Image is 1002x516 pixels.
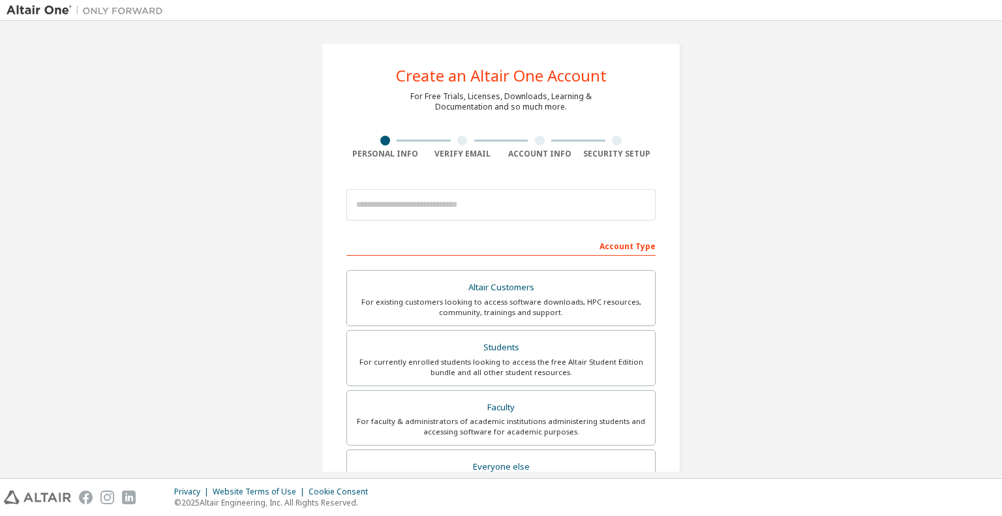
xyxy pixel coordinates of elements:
[355,357,647,378] div: For currently enrolled students looking to access the free Altair Student Edition bundle and all ...
[355,297,647,318] div: For existing customers looking to access software downloads, HPC resources, community, trainings ...
[424,149,502,159] div: Verify Email
[213,487,309,497] div: Website Terms of Use
[122,491,136,504] img: linkedin.svg
[355,458,647,476] div: Everyone else
[355,399,647,417] div: Faculty
[100,491,114,504] img: instagram.svg
[355,416,647,437] div: For faculty & administrators of academic institutions administering students and accessing softwa...
[174,497,376,508] p: © 2025 Altair Engineering, Inc. All Rights Reserved.
[396,68,607,83] div: Create an Altair One Account
[579,149,656,159] div: Security Setup
[7,4,170,17] img: Altair One
[174,487,213,497] div: Privacy
[355,339,647,357] div: Students
[4,491,71,504] img: altair_logo.svg
[346,235,656,256] div: Account Type
[79,491,93,504] img: facebook.svg
[346,149,424,159] div: Personal Info
[410,91,592,112] div: For Free Trials, Licenses, Downloads, Learning & Documentation and so much more.
[355,279,647,297] div: Altair Customers
[309,487,376,497] div: Cookie Consent
[501,149,579,159] div: Account Info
